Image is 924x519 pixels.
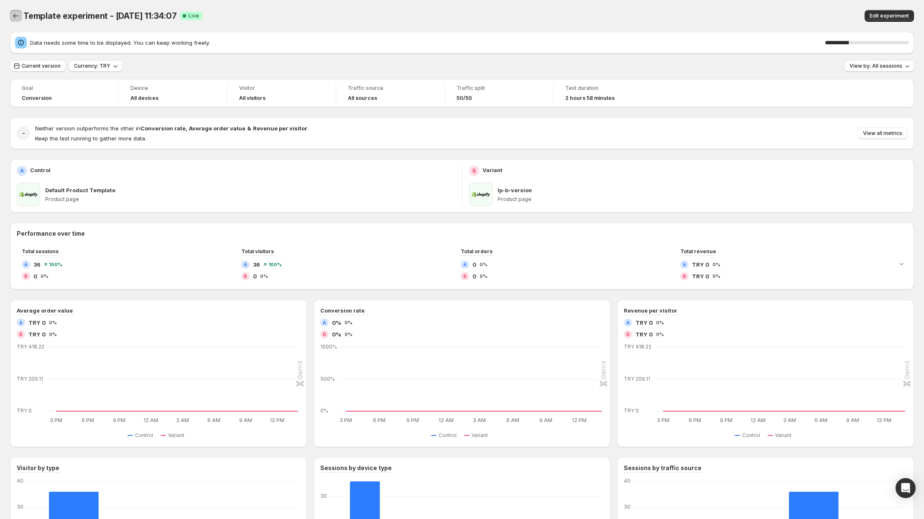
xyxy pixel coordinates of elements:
[657,417,669,423] text: 3 PM
[320,376,335,382] text: 500%
[720,417,733,423] text: 9 PM
[17,229,907,238] h2: Performance over time
[775,432,791,439] span: Variant
[656,332,664,337] span: 0%
[253,125,307,132] strong: Revenue per visitor
[624,478,630,484] text: 40
[143,417,158,423] text: 12 AM
[189,13,199,19] span: Live
[373,417,385,423] text: 6 PM
[814,417,827,423] text: 6 AM
[135,432,153,439] span: Control
[24,262,28,267] h2: A
[320,464,392,472] h3: Sessions by device type
[28,330,46,338] span: TRY 0
[712,274,720,279] span: 0%
[17,306,73,315] h3: Average order value
[498,196,908,203] p: Product page
[244,274,247,279] h2: B
[768,430,795,440] button: Variant
[241,248,274,254] span: Total visitors
[865,10,914,22] button: Edit experiment
[30,166,51,174] p: Control
[457,95,472,102] span: 50/50
[332,318,341,327] span: 0%
[260,274,268,279] span: 0%
[565,85,651,92] span: Test duration
[253,272,257,280] span: 0
[168,432,184,439] span: Variant
[140,125,186,132] strong: Conversion rate
[680,248,716,254] span: Total revenue
[439,432,457,439] span: Control
[472,272,476,280] span: 0
[323,332,326,337] h2: B
[45,196,455,203] p: Product page
[130,84,215,102] a: DeviceAll devices
[244,262,247,267] h2: A
[656,320,664,325] span: 0%
[320,493,327,499] text: 30
[49,320,57,325] span: 0%
[22,129,25,137] h2: -
[683,274,686,279] h2: B
[30,38,825,47] span: Data needs some time to be displayed. You can keep working freely.
[636,318,653,327] span: TRY 0
[626,332,630,337] h2: B
[74,63,110,69] span: Currency: TRY
[439,417,454,423] text: 12 AM
[692,260,709,269] span: TRY 0
[17,464,59,472] h3: Visitor by type
[17,504,23,510] text: 30
[323,320,326,325] h2: A
[35,125,309,132] span: Neither version outperforms the other in .
[473,417,486,423] text: 3 AM
[624,464,702,472] h3: Sessions by traffic source
[41,274,48,279] span: 0%
[239,84,324,102] a: VisitorAll visitors
[750,417,766,423] text: 12 AM
[469,183,493,206] img: lp-b-version
[17,183,40,206] img: Default Product Template
[689,417,701,423] text: 6 PM
[320,343,337,350] text: 1000%
[463,262,467,267] h2: A
[19,332,23,337] h2: B
[189,125,245,132] strong: Average order value
[624,343,651,350] text: TRY 418.22
[28,318,46,327] span: TRY 0
[348,95,377,102] h4: All sources
[33,260,41,269] span: 36
[565,95,615,102] span: 2 hours 58 minutes
[626,320,630,325] h2: A
[247,125,251,132] strong: &
[17,478,23,484] text: 40
[896,258,907,270] button: Expand chart
[572,417,587,423] text: 12 PM
[49,332,57,337] span: 0%
[268,262,282,267] span: 100%
[742,432,760,439] span: Control
[624,306,677,315] h3: Revenue per visitor
[896,478,916,498] div: Open Intercom Messenger
[130,85,215,92] span: Device
[506,417,519,423] text: 6 AM
[858,127,907,139] button: View all metrics
[339,417,352,423] text: 3 PM
[10,10,22,22] button: Back
[113,417,125,423] text: 9 PM
[17,407,32,414] text: TRY 0
[850,63,902,69] span: View by: All sessions
[461,248,493,254] span: Total orders
[565,84,651,102] a: Test duration2 hours 58 minutes
[463,274,467,279] h2: B
[348,85,433,92] span: Traffic source
[457,85,541,92] span: Traffic split
[472,260,476,269] span: 0
[870,13,909,19] span: Edit experiment
[345,332,352,337] span: 0%
[348,84,433,102] a: Traffic sourceAll sources
[877,417,891,423] text: 12 PM
[846,417,859,423] text: 9 AM
[22,84,107,102] a: GoalConversion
